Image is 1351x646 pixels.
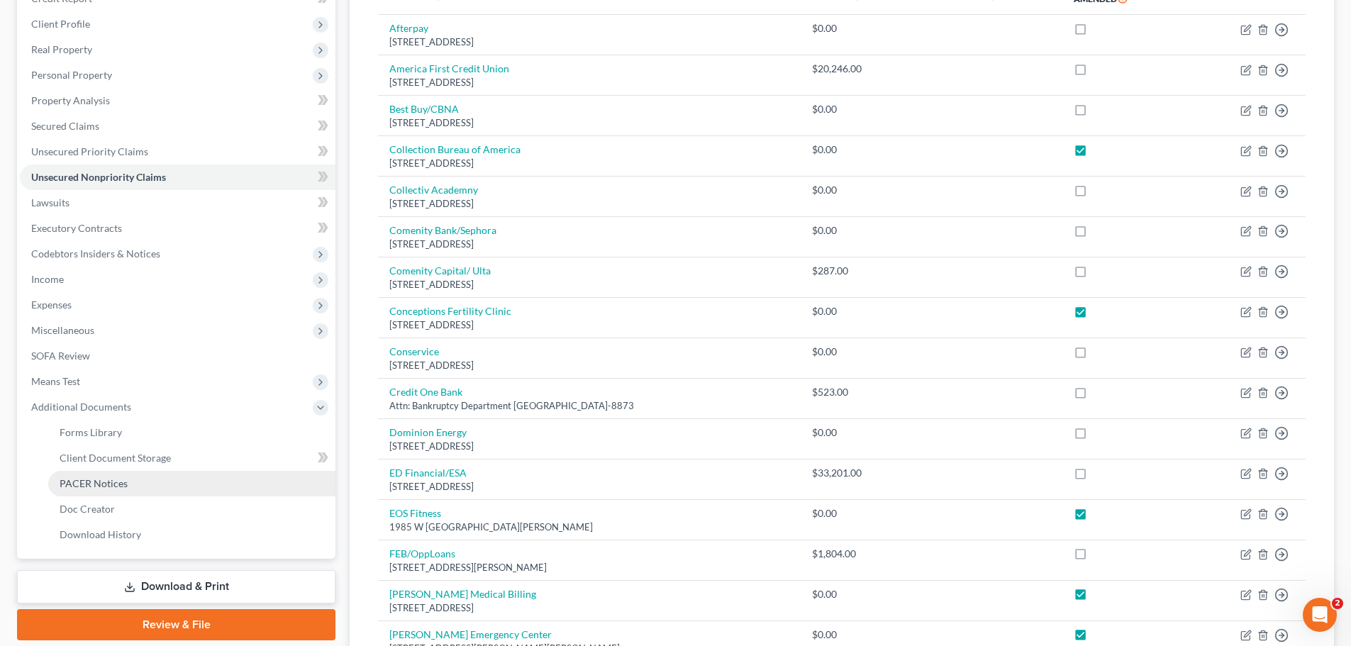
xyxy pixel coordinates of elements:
[20,216,335,241] a: Executory Contracts
[389,278,789,291] div: [STREET_ADDRESS]
[1303,598,1337,632] iframe: Intercom live chat
[389,22,428,34] a: Afterpay
[389,305,511,317] a: Conceptions Fertility Clinic
[389,116,789,130] div: [STREET_ADDRESS]
[31,120,99,132] span: Secured Claims
[389,588,536,600] a: [PERSON_NAME] Medical Billing
[31,273,64,285] span: Income
[389,197,789,211] div: [STREET_ADDRESS]
[31,299,72,311] span: Expenses
[389,318,789,332] div: [STREET_ADDRESS]
[812,587,904,601] div: $0.00
[389,359,789,372] div: [STREET_ADDRESS]
[1332,598,1343,609] span: 2
[389,264,491,277] a: Comenity Capital/ Ulta
[389,399,789,413] div: Attn: Bankruptcy Department [GEOGRAPHIC_DATA]-8873
[389,547,455,559] a: FEB/OppLoans
[31,145,148,157] span: Unsecured Priority Claims
[389,184,478,196] a: Collectiv Academny
[31,401,131,413] span: Additional Documents
[812,62,904,76] div: $20,246.00
[812,506,904,520] div: $0.00
[20,165,335,190] a: Unsecured Nonpriority Claims
[60,503,115,515] span: Doc Creator
[812,264,904,278] div: $287.00
[812,21,904,35] div: $0.00
[389,103,459,115] a: Best Buy/CBNA
[389,520,789,534] div: 1985 W [GEOGRAPHIC_DATA][PERSON_NAME]
[31,247,160,260] span: Codebtors Insiders & Notices
[60,452,171,464] span: Client Document Storage
[20,113,335,139] a: Secured Claims
[31,94,110,106] span: Property Analysis
[389,224,496,236] a: Comenity Bank/Sephora
[48,522,335,547] a: Download History
[20,343,335,369] a: SOFA Review
[31,196,70,208] span: Lawsuits
[389,76,789,89] div: [STREET_ADDRESS]
[389,386,462,398] a: Credit One Bank
[812,628,904,642] div: $0.00
[389,238,789,251] div: [STREET_ADDRESS]
[389,480,789,494] div: [STREET_ADDRESS]
[389,601,789,615] div: [STREET_ADDRESS]
[812,143,904,157] div: $0.00
[389,561,789,574] div: [STREET_ADDRESS][PERSON_NAME]
[389,426,467,438] a: Dominion Energy
[812,466,904,480] div: $33,201.00
[389,467,467,479] a: ED Financial/ESA
[48,496,335,522] a: Doc Creator
[812,425,904,440] div: $0.00
[389,143,521,155] a: Collection Bureau of America
[60,477,128,489] span: PACER Notices
[812,345,904,359] div: $0.00
[389,440,789,453] div: [STREET_ADDRESS]
[812,385,904,399] div: $523.00
[20,190,335,216] a: Lawsuits
[60,426,122,438] span: Forms Library
[389,35,789,49] div: [STREET_ADDRESS]
[389,628,552,640] a: [PERSON_NAME] Emergency Center
[17,570,335,603] a: Download & Print
[48,471,335,496] a: PACER Notices
[31,18,90,30] span: Client Profile
[31,222,122,234] span: Executory Contracts
[31,324,94,336] span: Miscellaneous
[31,171,166,183] span: Unsecured Nonpriority Claims
[389,507,441,519] a: EOS Fitness
[31,375,80,387] span: Means Test
[17,609,335,640] a: Review & File
[20,88,335,113] a: Property Analysis
[389,345,439,357] a: Conservice
[812,547,904,561] div: $1,804.00
[60,528,141,540] span: Download History
[389,157,789,170] div: [STREET_ADDRESS]
[31,69,112,81] span: Personal Property
[812,183,904,197] div: $0.00
[389,62,509,74] a: America First Credit Union
[48,445,335,471] a: Client Document Storage
[20,139,335,165] a: Unsecured Priority Claims
[812,223,904,238] div: $0.00
[48,420,335,445] a: Forms Library
[812,304,904,318] div: $0.00
[31,43,92,55] span: Real Property
[812,102,904,116] div: $0.00
[31,350,90,362] span: SOFA Review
